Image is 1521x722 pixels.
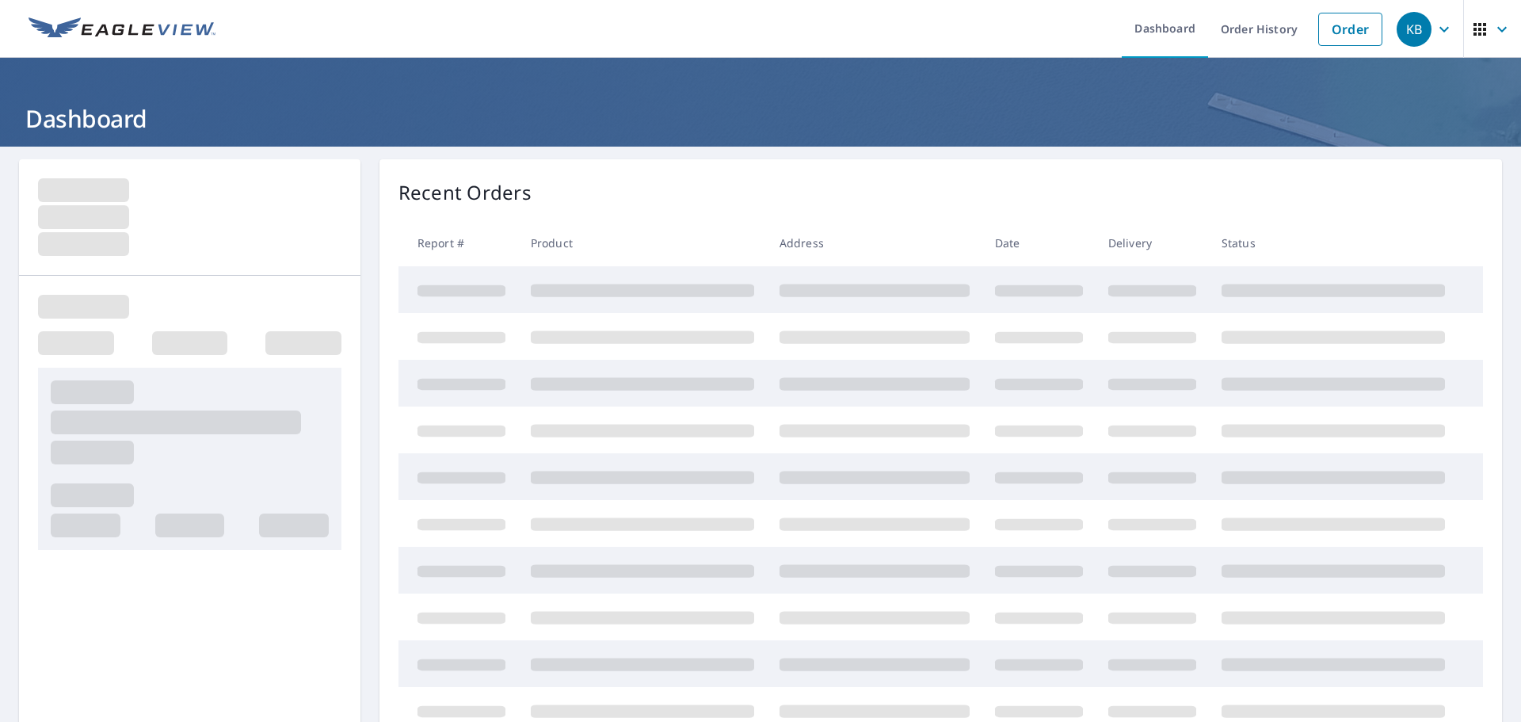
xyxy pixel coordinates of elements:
[518,220,767,266] th: Product
[1209,220,1458,266] th: Status
[767,220,982,266] th: Address
[29,17,215,41] img: EV Logo
[1397,12,1431,47] div: KB
[982,220,1096,266] th: Date
[1096,220,1209,266] th: Delivery
[1318,13,1382,46] a: Order
[398,178,532,207] p: Recent Orders
[398,220,518,266] th: Report #
[19,102,1502,135] h1: Dashboard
